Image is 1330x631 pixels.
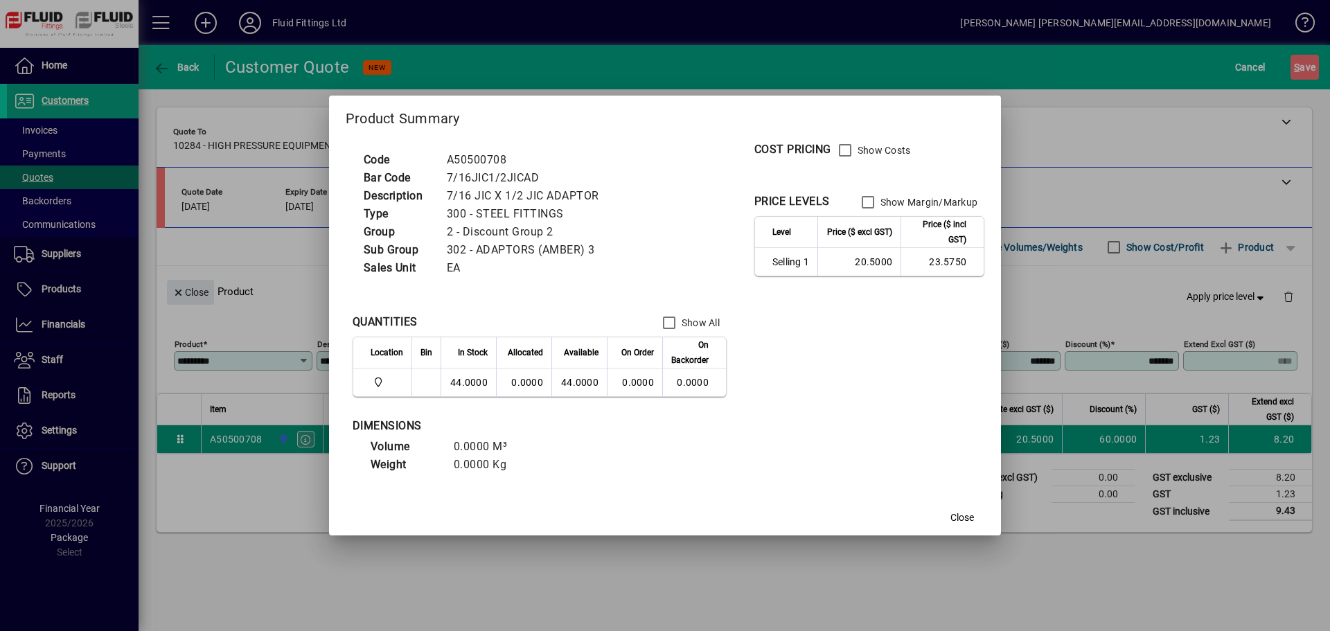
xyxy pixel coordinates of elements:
[551,368,607,396] td: 44.0000
[827,224,892,240] span: Price ($ excl GST)
[447,456,530,474] td: 0.0000 Kg
[329,96,1001,136] h2: Product Summary
[910,217,966,247] span: Price ($ incl GST)
[440,169,616,187] td: 7/16JIC1/2JICAD
[357,151,440,169] td: Code
[440,187,616,205] td: 7/16 JIC X 1/2 JIC ADAPTOR
[440,151,616,169] td: A50500708
[357,187,440,205] td: Description
[855,143,911,157] label: Show Costs
[441,368,496,396] td: 44.0000
[458,345,488,360] span: In Stock
[901,248,984,276] td: 23.5750
[357,169,440,187] td: Bar Code
[420,345,432,360] span: Bin
[878,195,978,209] label: Show Margin/Markup
[353,314,418,330] div: QUANTITIES
[622,377,654,388] span: 0.0000
[817,248,901,276] td: 20.5000
[364,456,447,474] td: Weight
[772,255,809,269] span: Selling 1
[940,505,984,530] button: Close
[353,418,699,434] div: DIMENSIONS
[440,241,616,259] td: 302 - ADAPTORS (AMBER) 3
[357,223,440,241] td: Group
[754,141,831,158] div: COST PRICING
[662,368,726,396] td: 0.0000
[679,316,720,330] label: Show All
[754,193,830,210] div: PRICE LEVELS
[440,205,616,223] td: 300 - STEEL FITTINGS
[371,345,403,360] span: Location
[357,241,440,259] td: Sub Group
[772,224,791,240] span: Level
[440,223,616,241] td: 2 - Discount Group 2
[447,438,530,456] td: 0.0000 M³
[357,205,440,223] td: Type
[508,345,543,360] span: Allocated
[950,510,974,525] span: Close
[621,345,654,360] span: On Order
[364,438,447,456] td: Volume
[357,259,440,277] td: Sales Unit
[671,337,709,368] span: On Backorder
[496,368,551,396] td: 0.0000
[440,259,616,277] td: EA
[564,345,598,360] span: Available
